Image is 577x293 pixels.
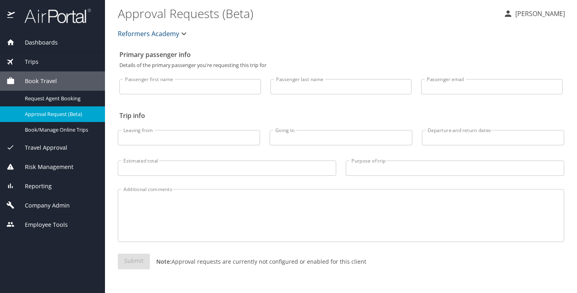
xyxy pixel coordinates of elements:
[150,257,366,266] p: Approval requests are currently not configured or enabled for this client
[118,28,179,39] span: Reformers Academy
[119,63,563,68] p: Details of the primary passenger you're requesting this trip for
[25,95,95,102] span: Request Agent Booking
[7,8,16,24] img: icon-airportal.png
[15,220,68,229] span: Employee Tools
[513,9,565,18] p: [PERSON_NAME]
[15,77,57,85] span: Book Travel
[15,163,73,171] span: Risk Management
[115,26,192,42] button: Reformers Academy
[16,8,91,24] img: airportal-logo.png
[500,6,568,21] button: [PERSON_NAME]
[118,1,497,26] h1: Approval Requests (Beta)
[15,201,70,210] span: Company Admin
[119,48,563,61] h2: Primary passenger info
[15,57,38,66] span: Trips
[119,109,563,122] h2: Trip info
[156,258,171,265] strong: Note:
[15,143,67,152] span: Travel Approval
[25,126,95,134] span: Book/Manage Online Trips
[15,182,52,191] span: Reporting
[25,110,95,118] span: Approval Request (Beta)
[15,38,58,47] span: Dashboards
